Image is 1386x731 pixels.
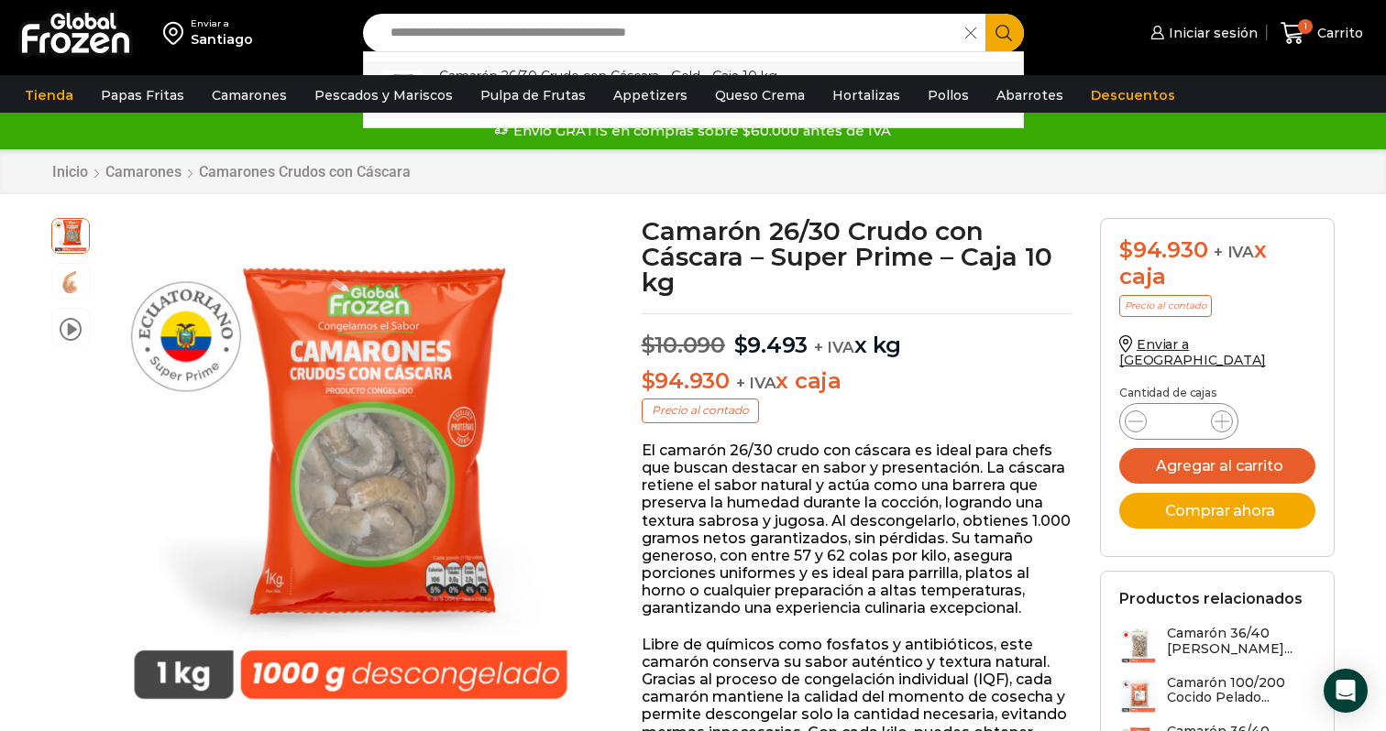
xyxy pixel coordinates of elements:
p: Cantidad de cajas [1119,387,1315,399]
a: Abarrotes [987,78,1072,113]
a: Camarón 100/200 Cocido Pelado... [1119,675,1315,715]
p: Precio al contado [1119,295,1212,317]
span: + IVA [1214,243,1254,261]
a: Pollos [918,78,978,113]
a: Camarón 36/40 [PERSON_NAME]... [1119,626,1315,665]
button: Search button [985,14,1024,52]
div: x caja [1119,237,1315,290]
strong: Camarón 26/30 Crudo con Cáscara - Gold - Caja 10 kg [439,68,777,85]
span: + IVA [736,374,776,392]
a: Pescados y Mariscos [305,78,462,113]
a: Pulpa de Frutas [471,78,595,113]
div: Enviar a [191,17,253,30]
bdi: 94.930 [642,367,730,394]
bdi: 10.090 [642,332,725,358]
bdi: 94.930 [1119,236,1207,263]
a: Papas Fritas [92,78,193,113]
a: Tienda [16,78,82,113]
p: x kg [642,313,1073,359]
p: Precio al contado [642,398,759,422]
a: Iniciar sesión [1146,15,1258,51]
img: address-field-icon.svg [163,17,191,49]
button: Comprar ahora [1119,493,1315,529]
span: PM04005013 [52,216,89,253]
p: El camarón 26/30 crudo con cáscara es ideal para chefs que buscan destacar en sabor y presentació... [642,442,1073,617]
button: Agregar al carrito [1119,448,1315,484]
h1: Camarón 26/30 Crudo con Cáscara – Super Prime – Caja 10 kg [642,218,1073,295]
span: $ [642,332,655,358]
span: Carrito [1313,24,1363,42]
a: Enviar a [GEOGRAPHIC_DATA] [1119,336,1266,368]
a: Camarones [104,163,182,180]
p: x caja [642,368,1073,395]
h3: Camarón 36/40 [PERSON_NAME]... [1167,626,1315,657]
span: + IVA [814,338,854,356]
a: Camarones [203,78,296,113]
div: Open Intercom Messenger [1324,669,1368,713]
span: 1 [1298,19,1313,34]
span: $ [1119,236,1133,263]
a: Hortalizas [823,78,909,113]
a: Camarón 26/30 Crudo con Cáscara - Gold - Caja 10 kg $8.340 [364,61,1023,118]
a: Descuentos [1082,78,1184,113]
span: Iniciar sesión [1164,24,1258,42]
span: camaron-con-cascara [52,264,89,300]
bdi: 9.493 [734,332,808,358]
a: Inicio [51,163,89,180]
a: Appetizers [604,78,697,113]
a: Camarones Crudos con Cáscara [198,163,412,180]
a: Queso Crema [706,78,814,113]
span: $ [642,367,655,394]
a: 1 Carrito [1276,12,1368,55]
input: Product quantity [1161,409,1196,434]
div: Santiago [191,30,253,49]
span: $ [734,332,748,358]
nav: Breadcrumb [51,163,412,180]
h3: Camarón 100/200 Cocido Pelado... [1167,675,1315,706]
h2: Productos relacionados [1119,590,1303,607]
